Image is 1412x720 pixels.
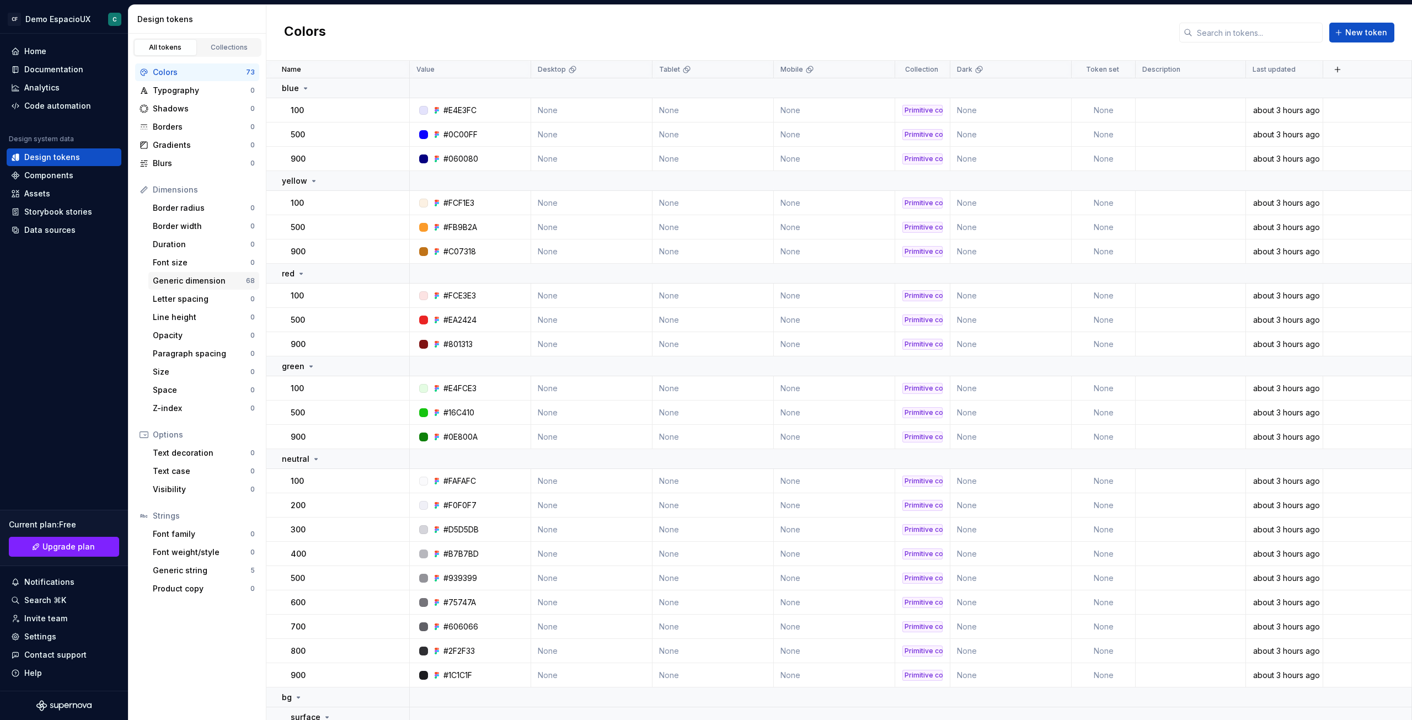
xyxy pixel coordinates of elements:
[7,664,121,682] button: Help
[153,547,250,558] div: Font weight/style
[1247,290,1322,301] div: about 3 hours ago
[291,407,305,418] p: 500
[950,332,1072,356] td: None
[9,537,119,557] button: Upgrade plan
[443,597,476,608] div: #75747A
[7,610,121,627] a: Invite team
[135,154,259,172] a: Blurs0
[652,147,774,171] td: None
[443,314,477,326] div: #EA2424
[902,339,943,350] div: Primitive colors
[291,105,304,116] p: 100
[250,104,255,113] div: 0
[153,366,250,377] div: Size
[950,493,1072,518] td: None
[250,548,255,557] div: 0
[905,65,938,74] p: Collection
[148,327,259,344] a: Opacity0
[1072,98,1136,122] td: None
[902,524,943,535] div: Primitive colors
[652,518,774,542] td: None
[774,590,895,615] td: None
[531,425,652,449] td: None
[7,646,121,664] button: Contact support
[443,339,473,350] div: #801313
[1072,376,1136,401] td: None
[250,86,255,95] div: 0
[7,221,121,239] a: Data sources
[950,239,1072,264] td: None
[153,565,250,576] div: Generic string
[291,573,305,584] p: 500
[443,222,477,233] div: #FB9B2A
[24,82,60,93] div: Analytics
[153,429,255,440] div: Options
[774,284,895,308] td: None
[902,476,943,487] div: Primitive colors
[950,425,1072,449] td: None
[291,524,306,535] p: 300
[135,136,259,154] a: Gradients0
[2,7,126,31] button: CFDemo EspacioUXC
[652,493,774,518] td: None
[291,383,304,394] p: 100
[153,294,250,305] div: Letter spacing
[531,566,652,590] td: None
[291,290,304,301] p: 100
[1247,222,1322,233] div: about 3 hours ago
[153,239,250,250] div: Duration
[8,13,21,26] div: CF
[148,217,259,235] a: Border width0
[774,401,895,425] td: None
[1072,191,1136,215] td: None
[36,700,92,711] svg: Supernova Logo
[443,198,474,209] div: #FCF1E3
[443,105,477,116] div: #E4E3FC
[1072,493,1136,518] td: None
[1247,383,1322,394] div: about 3 hours ago
[780,65,803,74] p: Mobile
[652,376,774,401] td: None
[250,141,255,150] div: 0
[1247,524,1322,535] div: about 3 hours ago
[902,431,943,442] div: Primitive colors
[246,68,255,77] div: 73
[443,573,477,584] div: #939399
[902,129,943,140] div: Primitive colors
[42,541,95,552] span: Upgrade plan
[531,469,652,493] td: None
[246,276,255,285] div: 68
[153,529,250,540] div: Font family
[1247,476,1322,487] div: about 3 hours ago
[250,449,255,457] div: 0
[153,67,246,78] div: Colors
[113,15,117,24] div: C
[957,65,972,74] p: Dark
[1247,500,1322,511] div: about 3 hours ago
[902,153,943,164] div: Primitive colors
[282,83,299,94] p: blue
[443,383,477,394] div: #E4FCE3
[153,312,250,323] div: Line height
[153,202,250,214] div: Border radius
[153,140,250,151] div: Gradients
[531,98,652,122] td: None
[950,147,1072,171] td: None
[1247,153,1322,164] div: about 3 hours ago
[1192,23,1323,42] input: Search in tokens...
[148,562,259,579] a: Generic string5
[291,129,305,140] p: 500
[282,361,304,372] p: green
[153,330,250,341] div: Opacity
[1247,431,1322,442] div: about 3 hours ago
[443,290,476,301] div: #FCE3E3
[282,454,309,465] p: neutral
[774,239,895,264] td: None
[774,493,895,518] td: None
[148,462,259,480] a: Text case0
[902,383,943,394] div: Primitive colors
[153,275,246,286] div: Generic dimension
[24,613,67,624] div: Invite team
[1072,332,1136,356] td: None
[652,239,774,264] td: None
